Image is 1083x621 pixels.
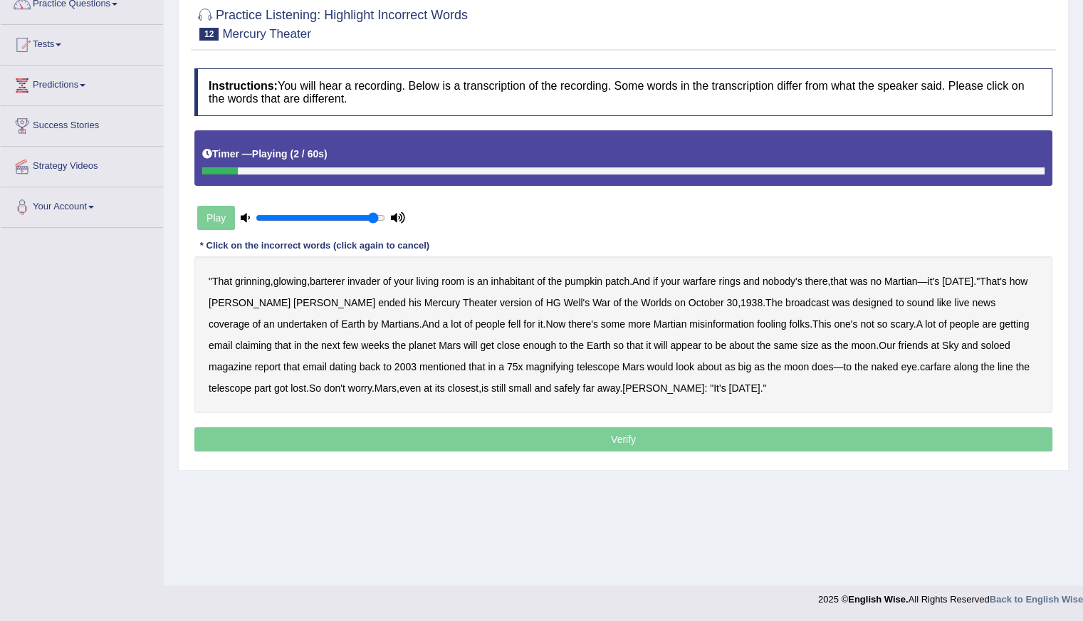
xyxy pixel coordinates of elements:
[1,25,163,61] a: Tests
[347,276,380,287] b: invader
[535,297,543,308] b: of
[361,340,389,351] b: weeks
[990,594,1083,605] a: Back to English Wise
[980,276,1007,287] b: That's
[508,382,532,394] b: small
[587,340,610,351] b: Earth
[448,382,479,394] b: closest
[441,276,464,287] b: room
[568,318,598,330] b: there's
[424,382,432,394] b: at
[538,318,543,330] b: it
[741,297,763,308] b: 1938
[713,382,726,394] b: It's
[765,297,783,308] b: The
[235,276,271,287] b: grinning
[757,340,770,351] b: the
[360,361,381,372] b: back
[647,361,674,372] b: would
[252,148,288,160] b: Playing
[480,340,493,351] b: get
[953,361,978,372] b: along
[597,382,620,394] b: away
[818,585,1083,606] div: 2025 © All Rights Reserved
[252,318,261,330] b: of
[491,276,535,287] b: inhabitant
[309,382,321,394] b: So
[416,276,439,287] b: living
[999,318,1029,330] b: getting
[622,382,704,394] b: [PERSON_NAME]
[488,361,496,372] b: in
[980,361,994,372] b: the
[704,340,713,351] b: to
[392,340,406,351] b: the
[546,297,561,308] b: HG
[324,382,345,394] b: don't
[341,318,365,330] b: Earth
[491,382,506,394] b: still
[498,361,504,372] b: a
[294,340,302,351] b: in
[784,361,809,372] b: moon
[942,340,958,351] b: Sky
[330,318,338,330] b: of
[654,318,687,330] b: Martian
[381,318,419,330] b: Martians
[884,276,918,287] b: Martian
[303,361,326,372] b: email
[383,361,392,372] b: to
[383,276,392,287] b: of
[497,340,520,351] b: close
[342,340,358,351] b: few
[537,276,545,287] b: of
[409,297,422,308] b: his
[263,318,275,330] b: an
[628,318,651,330] b: more
[821,340,832,351] b: as
[194,5,468,41] h2: Practice Listening: Highlight Incorrect Words
[1,147,163,182] a: Strategy Videos
[409,340,436,351] b: planet
[835,340,848,351] b: the
[689,297,724,308] b: October
[972,297,995,308] b: news
[768,361,781,372] b: the
[641,297,671,308] b: Worlds
[920,361,951,372] b: carfare
[424,297,461,308] b: Mercury
[927,276,939,287] b: it's
[419,361,466,372] b: mentioned
[654,340,667,351] b: will
[367,318,378,330] b: by
[916,318,923,330] b: A
[310,276,345,287] b: barterer
[852,297,893,308] b: designed
[464,340,477,351] b: will
[728,382,760,394] b: [DATE]
[843,361,852,372] b: to
[202,149,328,160] h5: Timer —
[683,276,716,287] b: warfare
[481,382,488,394] b: is
[464,318,473,330] b: of
[949,318,979,330] b: people
[871,361,898,372] b: naked
[830,276,847,287] b: that
[849,276,867,287] b: was
[805,276,827,287] b: there
[901,361,917,372] b: eye
[1,66,163,101] a: Predictions
[763,276,802,287] b: nobody's
[394,361,417,372] b: 2003
[725,361,736,372] b: as
[467,276,474,287] b: is
[548,276,562,287] b: the
[942,276,973,287] b: [DATE]
[199,28,219,41] span: 12
[254,382,271,394] b: part
[877,318,888,330] b: so
[324,148,328,160] b: )
[632,276,650,287] b: And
